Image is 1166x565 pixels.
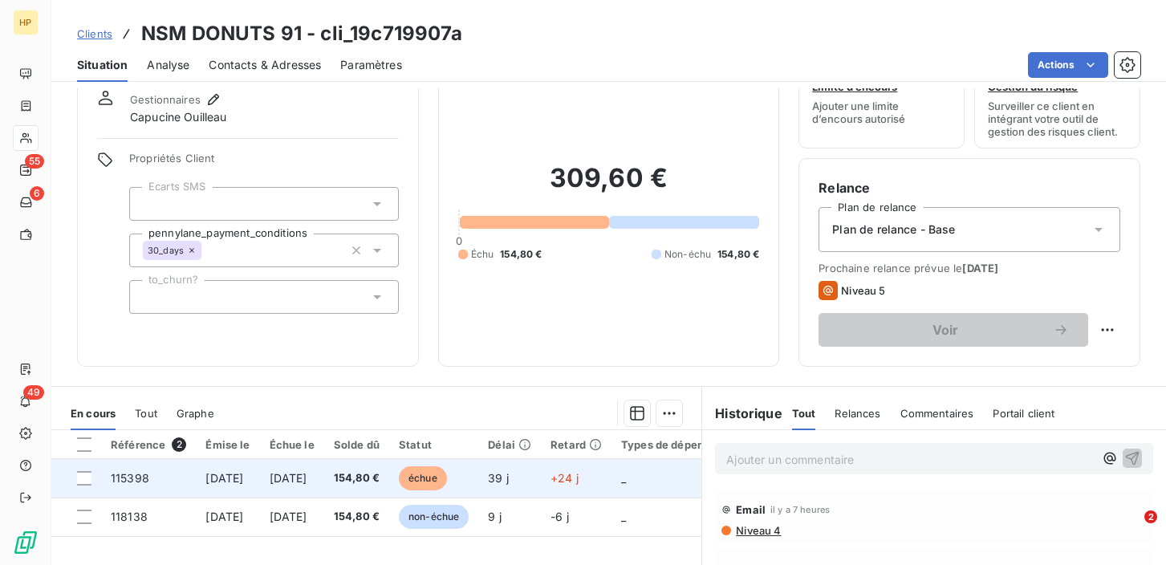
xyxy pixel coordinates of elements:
[471,247,494,262] span: Échu
[205,438,250,451] div: Émise le
[172,437,186,452] span: 2
[621,471,626,485] span: _
[143,290,156,304] input: Ajouter une valeur
[500,247,542,262] span: 154,80 €
[736,503,766,516] span: Email
[201,243,214,258] input: Ajouter une valeur
[13,530,39,555] img: Logo LeanPay
[30,186,44,201] span: 6
[334,509,380,525] span: 154,80 €
[111,510,148,523] span: 118138
[77,57,128,73] span: Situation
[792,407,816,420] span: Tout
[734,524,781,537] span: Niveau 4
[819,313,1088,347] button: Voir
[13,10,39,35] div: HP
[130,109,227,125] span: Capucine Ouilleau
[900,407,974,420] span: Commentaires
[819,262,1120,274] span: Prochaine relance prévue le
[819,178,1120,197] h6: Relance
[1144,510,1157,523] span: 2
[143,197,156,211] input: Ajouter une valeur
[209,57,321,73] span: Contacts & Adresses
[988,100,1127,138] span: Surveiller ce client en intégrant votre outil de gestion des risques client.
[798,38,965,148] button: Limite d’encoursAjouter une limite d’encours autorisé
[270,438,315,451] div: Échue le
[147,57,189,73] span: Analyse
[141,19,463,48] h3: NSM DONUTS 91 - cli_19c719907a
[130,93,201,106] span: Gestionnaires
[111,471,149,485] span: 115398
[111,437,186,452] div: Référence
[340,57,402,73] span: Paramètres
[399,466,447,490] span: échue
[664,247,711,262] span: Non-échu
[1111,510,1150,549] iframe: Intercom live chat
[334,470,380,486] span: 154,80 €
[812,100,951,125] span: Ajouter une limite d’encours autorisé
[71,407,116,420] span: En cours
[488,510,501,523] span: 9 j
[25,154,44,169] span: 55
[1028,52,1108,78] button: Actions
[488,438,531,451] div: Délai
[838,323,1053,336] span: Voir
[456,234,462,247] span: 0
[962,262,998,274] span: [DATE]
[148,246,184,255] span: 30_days
[177,407,214,420] span: Graphe
[399,438,469,451] div: Statut
[270,510,307,523] span: [DATE]
[550,438,602,451] div: Retard
[832,222,955,238] span: Plan de relance - Base
[23,385,44,400] span: 49
[129,152,399,174] span: Propriétés Client
[841,284,885,297] span: Niveau 5
[77,27,112,40] span: Clients
[974,38,1140,148] button: Gestion du risqueSurveiller ce client en intégrant votre outil de gestion des risques client.
[135,407,157,420] span: Tout
[835,407,880,420] span: Relances
[717,247,759,262] span: 154,80 €
[270,471,307,485] span: [DATE]
[621,510,626,523] span: _
[993,407,1054,420] span: Portail client
[550,510,569,523] span: -6 j
[205,471,243,485] span: [DATE]
[458,162,760,210] h2: 309,60 €
[770,505,830,514] span: il y a 7 heures
[77,26,112,42] a: Clients
[399,505,469,529] span: non-échue
[702,404,782,423] h6: Historique
[621,438,774,451] div: Types de dépenses / revenus
[550,471,579,485] span: +24 j
[205,510,243,523] span: [DATE]
[334,438,380,451] div: Solde dû
[488,471,509,485] span: 39 j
